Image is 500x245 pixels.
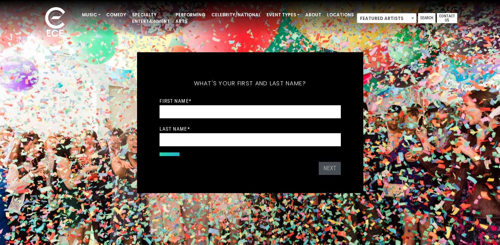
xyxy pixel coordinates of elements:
[37,5,73,40] img: ece_new_logo_whitev2-1.png
[103,9,129,21] a: Comedy
[173,9,208,28] a: Performing Arts
[160,70,341,97] h5: What's your first and last name?
[129,9,173,28] a: Specialty Entertainment
[208,9,264,21] a: Celebrity/National
[160,98,191,104] label: First Name
[324,9,357,21] a: Locations
[418,13,435,23] a: Search
[160,126,190,132] label: Last Name
[264,9,302,21] a: Event Types
[357,13,416,24] span: Featured Artists
[437,13,457,23] a: Contact Us
[302,9,324,21] a: About
[357,13,417,23] span: Featured Artists
[79,9,103,21] a: Music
